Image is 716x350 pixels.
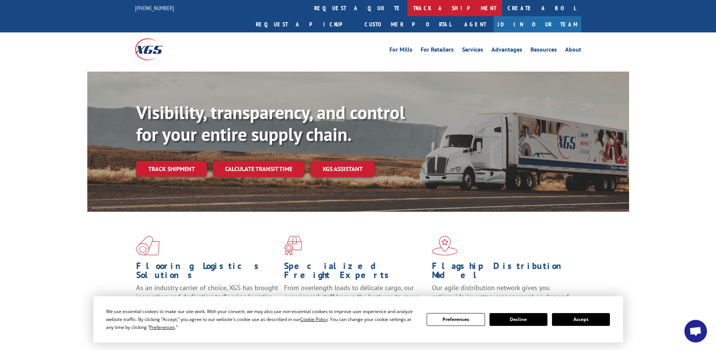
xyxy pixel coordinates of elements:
[427,313,485,326] button: Preferences
[565,47,581,55] a: About
[432,283,570,301] span: Our agile distribution network gives you nationwide inventory management on demand.
[489,313,547,326] button: Decline
[310,161,375,177] a: XGS ASSISTANT
[531,47,557,55] a: Resources
[135,4,174,12] a: [PHONE_NUMBER]
[421,47,454,55] a: For Retailers
[491,47,522,55] a: Advantages
[457,16,494,32] a: Agent
[136,236,160,255] img: xgs-icon-total-supply-chain-intelligence-red
[462,47,483,55] a: Services
[359,16,457,32] a: Customer Portal
[136,101,405,146] b: Visibility, transparency, and control for your entire supply chain.
[213,161,304,177] a: Calculate transit time
[284,261,426,283] h1: Specialized Freight Experts
[106,307,418,331] div: We use essential cookies to make our site work. With your consent, we may also use non-essential ...
[93,296,623,342] div: Cookie Consent Prompt
[250,16,359,32] a: Request a pickup
[284,283,426,317] p: From overlength loads to delicate cargo, our experienced staff knows the best way to move your fr...
[432,261,574,283] h1: Flagship Distribution Model
[284,236,302,255] img: xgs-icon-focused-on-flooring-red
[494,16,581,32] a: Join Our Team
[136,261,278,283] h1: Flooring Logistics Solutions
[136,283,278,310] span: As an industry carrier of choice, XGS has brought innovation and dedication to flooring logistics...
[432,236,458,255] img: xgs-icon-flagship-distribution-model-red
[300,316,328,322] span: Cookie Policy
[136,161,207,177] a: Track shipment
[552,313,610,326] button: Accept
[149,324,175,330] span: Preferences
[684,320,707,342] div: Open chat
[389,47,412,55] a: For Mills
